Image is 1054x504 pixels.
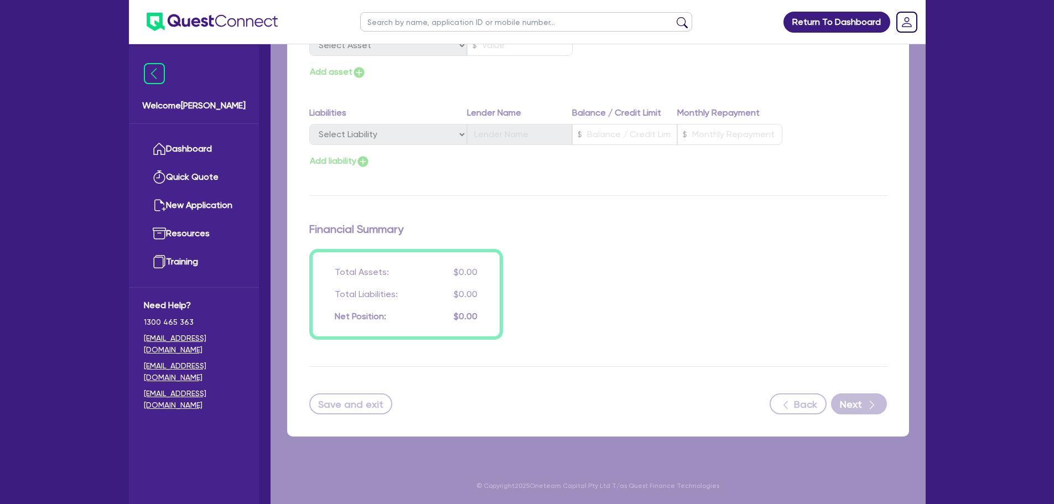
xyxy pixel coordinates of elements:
input: Search by name, application ID or mobile number... [360,12,692,32]
a: [EMAIL_ADDRESS][DOMAIN_NAME] [144,332,244,356]
span: Need Help? [144,299,244,312]
a: Resources [144,220,244,248]
img: quick-quote [153,170,166,184]
img: quest-connect-logo-blue [147,13,278,31]
span: 1300 465 363 [144,316,244,328]
a: Dropdown toggle [892,8,921,37]
a: Training [144,248,244,276]
a: Return To Dashboard [783,12,890,33]
a: Dashboard [144,135,244,163]
a: [EMAIL_ADDRESS][DOMAIN_NAME] [144,360,244,383]
a: Quick Quote [144,163,244,191]
a: [EMAIL_ADDRESS][DOMAIN_NAME] [144,388,244,411]
img: icon-menu-close [144,63,165,84]
a: New Application [144,191,244,220]
span: Welcome [PERSON_NAME] [142,99,246,112]
img: resources [153,227,166,240]
img: training [153,255,166,268]
img: new-application [153,199,166,212]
